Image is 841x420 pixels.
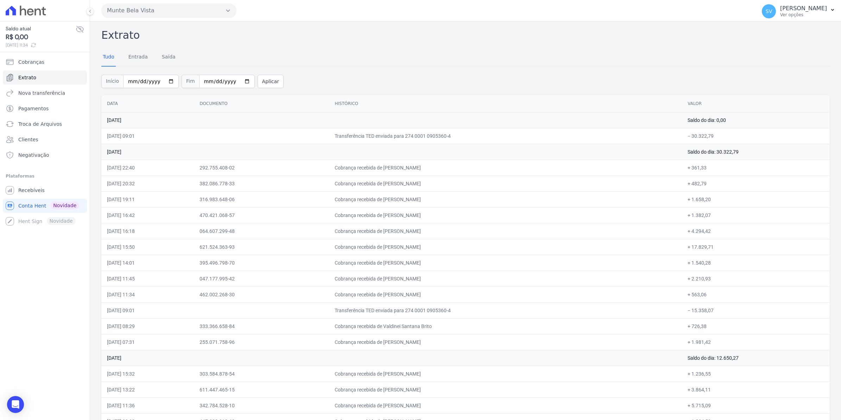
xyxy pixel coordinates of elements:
[3,86,87,100] a: Nova transferência
[682,112,830,128] td: Saldo do dia: 0,00
[6,42,76,48] span: [DATE] 11:34
[194,239,329,255] td: 621.524.363-93
[780,5,827,12] p: [PERSON_NAME]
[18,74,36,81] span: Extrato
[194,318,329,334] td: 333.366.658-84
[18,89,65,97] span: Nova transferência
[101,207,194,223] td: [DATE] 16:42
[329,255,682,271] td: Cobrança recebida de [PERSON_NAME]
[127,48,149,67] a: Entrada
[160,48,177,67] a: Saída
[682,255,830,271] td: + 1.540,28
[101,334,194,350] td: [DATE] 07:31
[194,160,329,175] td: 292.755.408-02
[682,223,830,239] td: + 4.294,42
[682,271,830,286] td: + 2.210,93
[3,148,87,162] a: Negativação
[329,207,682,223] td: Cobrança recebida de [PERSON_NAME]
[682,175,830,191] td: + 482,79
[101,27,830,43] h2: Extrato
[682,95,830,112] th: Valor
[101,255,194,271] td: [DATE] 14:01
[194,334,329,350] td: 255.071.758-96
[6,172,84,180] div: Plataformas
[101,318,194,334] td: [DATE] 08:29
[682,302,830,318] td: − 15.358,07
[101,382,194,397] td: [DATE] 13:22
[682,334,830,350] td: + 1.981,42
[329,397,682,413] td: Cobrança recebida de [PERSON_NAME]
[194,255,329,271] td: 395.496.798-70
[18,152,49,159] span: Negativação
[101,239,194,255] td: [DATE] 15:50
[101,271,194,286] td: [DATE] 11:45
[329,382,682,397] td: Cobrança recebida de [PERSON_NAME]
[682,382,830,397] td: + 3.864,11
[18,105,49,112] span: Pagamentos
[194,191,329,207] td: 316.983.648-06
[329,271,682,286] td: Cobrança recebida de [PERSON_NAME]
[3,101,87,116] a: Pagamentos
[329,239,682,255] td: Cobrança recebida de [PERSON_NAME]
[329,160,682,175] td: Cobrança recebida de [PERSON_NAME]
[101,366,194,382] td: [DATE] 15:32
[329,334,682,350] td: Cobrança recebida de [PERSON_NAME]
[3,183,87,197] a: Recebíveis
[6,25,76,32] span: Saldo atual
[101,397,194,413] td: [DATE] 11:36
[682,128,830,144] td: − 30.322,79
[682,350,830,366] td: Saldo do dia: 12.650,27
[3,199,87,213] a: Conta Hent Novidade
[329,286,682,302] td: Cobrança recebida de [PERSON_NAME]
[329,302,682,318] td: Transferência TED enviada para 274 0001 0905360-4
[101,95,194,112] th: Data
[194,207,329,223] td: 470.421.068-57
[194,397,329,413] td: 342.784.528-10
[194,175,329,191] td: 382.086.778-33
[101,75,123,88] span: Início
[194,286,329,302] td: 462.002.268-30
[101,160,194,175] td: [DATE] 22:40
[258,75,284,88] button: Aplicar
[766,9,772,14] span: SV
[3,55,87,69] a: Cobranças
[101,4,236,18] button: Munte Bela Vista
[329,318,682,334] td: Cobrança recebida de Valdinei Santana Brito
[101,191,194,207] td: [DATE] 19:11
[101,144,682,160] td: [DATE]
[194,223,329,239] td: 064.607.299-48
[182,75,199,88] span: Fim
[682,397,830,413] td: + 5.715,09
[329,191,682,207] td: Cobrança recebida de [PERSON_NAME]
[780,12,827,18] p: Ver opções
[682,144,830,160] td: Saldo do dia: 30.322,79
[682,366,830,382] td: + 1.236,55
[101,112,682,128] td: [DATE]
[682,286,830,302] td: + 563,06
[329,128,682,144] td: Transferência TED enviada para 274 0001 0905360-4
[329,175,682,191] td: Cobrança recebida de [PERSON_NAME]
[18,58,44,66] span: Cobranças
[3,132,87,147] a: Clientes
[18,136,38,143] span: Clientes
[194,271,329,286] td: 047.177.995-42
[3,117,87,131] a: Troca de Arquivos
[6,32,76,42] span: R$ 0,00
[194,382,329,397] td: 611.447.465-15
[682,318,830,334] td: + 726,38
[101,350,682,366] td: [DATE]
[194,95,329,112] th: Documento
[3,70,87,85] a: Extrato
[194,366,329,382] td: 303.584.878-54
[682,160,830,175] td: + 361,33
[101,302,194,318] td: [DATE] 09:01
[682,239,830,255] td: + 17.829,71
[50,202,79,209] span: Novidade
[18,202,46,209] span: Conta Hent
[101,48,116,67] a: Tudo
[101,175,194,191] td: [DATE] 20:32
[682,191,830,207] td: + 1.658,20
[329,366,682,382] td: Cobrança recebida de [PERSON_NAME]
[756,1,841,21] button: SV [PERSON_NAME] Ver opções
[329,223,682,239] td: Cobrança recebida de [PERSON_NAME]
